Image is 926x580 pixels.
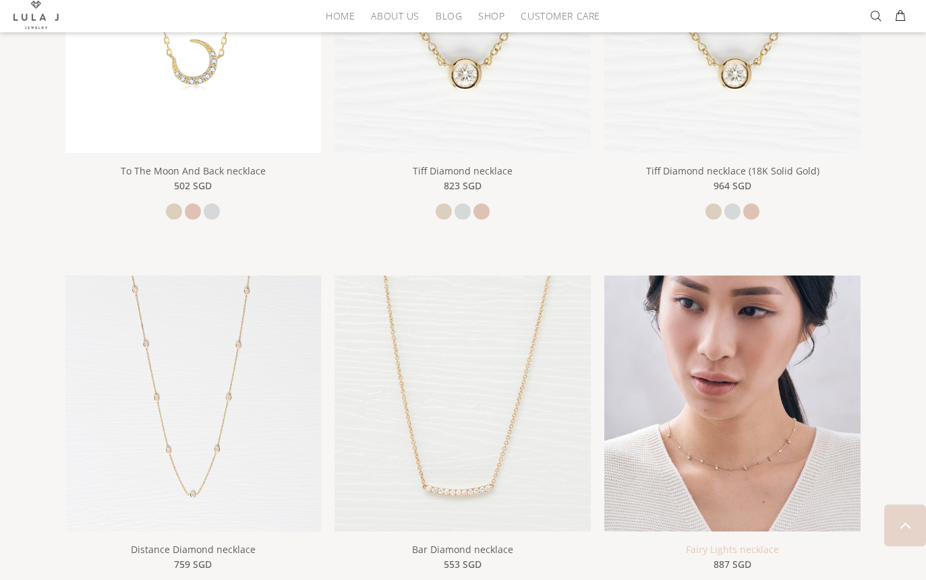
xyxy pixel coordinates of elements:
span: HOME [326,11,355,21]
a: white gold [204,203,220,220]
a: rose gold [743,203,759,220]
a: HOME [318,5,363,26]
a: yellow gold [705,203,722,220]
span: 964 SGD [714,179,751,193]
a: rose gold [473,203,490,220]
a: Distance Diamond necklace [65,396,322,408]
span: 553 SGD [444,557,482,572]
span: 759 SGD [174,557,212,572]
a: BACK TO TOP [884,505,926,546]
span: 823 SGD [444,179,482,193]
a: Customer Care [513,5,600,26]
a: Fairy Lights necklace Fairy Lights necklace [604,396,861,408]
a: white gold [455,203,471,220]
span: 502 SGD [174,179,212,193]
a: Shop [470,5,513,26]
span: Shop [478,11,504,21]
a: Tiff Diamond necklace (18K Solid Gold) [646,164,819,177]
a: rose gold [185,203,201,220]
a: Bar Diamond necklace [335,396,591,408]
a: Fairy Lights necklace [686,543,779,556]
a: To The Moon And Back necklace [121,164,266,177]
a: Distance Diamond necklace [131,543,256,556]
a: white gold [724,203,741,220]
a: Bar Diamond necklace [412,543,513,556]
span: Blog [436,11,462,21]
span: Customer Care [521,11,600,21]
a: Blog [428,5,470,26]
a: yellow gold [166,203,182,220]
span: About Us [371,11,419,21]
img: Fairy Lights necklace [604,276,861,531]
a: yellow gold [436,203,452,220]
a: About Us [363,5,427,26]
span: 887 SGD [714,557,751,572]
a: Tiff Diamond necklace [413,164,513,177]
